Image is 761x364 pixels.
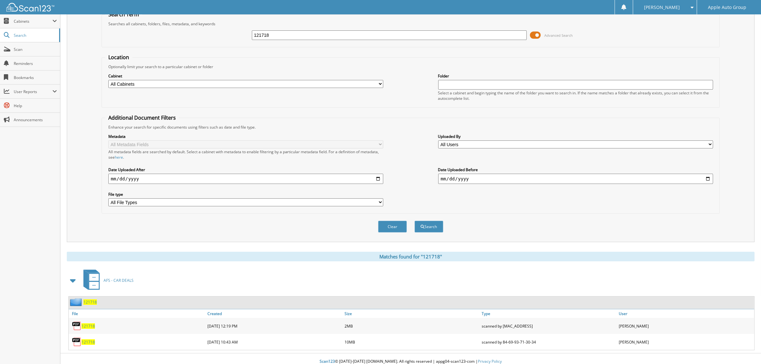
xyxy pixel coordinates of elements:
span: Cabinets [14,19,52,24]
a: 121718 [83,299,97,305]
span: Apple Auto Group [708,5,746,9]
a: File [69,309,206,318]
span: Scan [14,47,57,52]
span: Advanced Search [544,33,573,38]
a: AFS - CAR DEALS [80,268,134,293]
label: Cabinet [108,73,384,79]
div: [PERSON_NAME] [617,336,754,348]
a: here [115,154,123,160]
span: Scan123 [320,359,335,364]
div: 2MB [343,320,480,332]
img: PDF.png [72,321,82,331]
div: Select a cabinet and begin typing the name of the folder you want to search in. If the name match... [438,90,713,101]
span: Reminders [14,61,57,66]
span: Help [14,103,57,108]
input: start [108,174,384,184]
span: Search [14,33,56,38]
a: 121718 [82,323,95,329]
div: Enhance your search for specific documents using filters such as date and file type. [105,124,717,130]
label: Date Uploaded Before [438,167,713,172]
div: Matches found for "121718" [67,252,755,261]
span: Announcements [14,117,57,123]
span: AFS - CAR DEALS [104,278,134,283]
img: folder2.png [70,298,83,306]
div: 10MB [343,336,480,348]
div: [DATE] 12:19 PM [206,320,343,332]
legend: Search Term [105,11,142,18]
img: PDF.png [72,337,82,347]
button: Search [415,221,443,233]
legend: Additional Document Filters [105,114,179,121]
div: [DATE] 10:43 AM [206,336,343,348]
span: [PERSON_NAME] [644,5,680,9]
legend: Location [105,54,132,61]
div: Optionally limit your search to a particular cabinet or folder [105,64,717,69]
a: Created [206,309,343,318]
iframe: Chat Widget [729,333,761,364]
div: Searches all cabinets, folders, files, metadata, and keywords [105,21,717,27]
a: Size [343,309,480,318]
label: File type [108,192,384,197]
img: scan123-logo-white.svg [6,3,54,12]
a: User [617,309,754,318]
label: Folder [438,73,713,79]
a: 121718 [82,339,95,345]
label: Date Uploaded After [108,167,384,172]
button: Clear [378,221,407,233]
div: All metadata fields are searched by default. Select a cabinet with metadata to enable filtering b... [108,149,384,160]
div: scanned by [MAC_ADDRESS] [480,320,617,332]
a: Type [480,309,617,318]
a: Privacy Policy [478,359,502,364]
div: [PERSON_NAME] [617,320,754,332]
label: Uploaded By [438,134,713,139]
label: Metadata [108,134,384,139]
span: User Reports [14,89,52,94]
input: end [438,174,713,184]
div: scanned by 84-69-93-71-30-34 [480,336,617,348]
span: Bookmarks [14,75,57,80]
